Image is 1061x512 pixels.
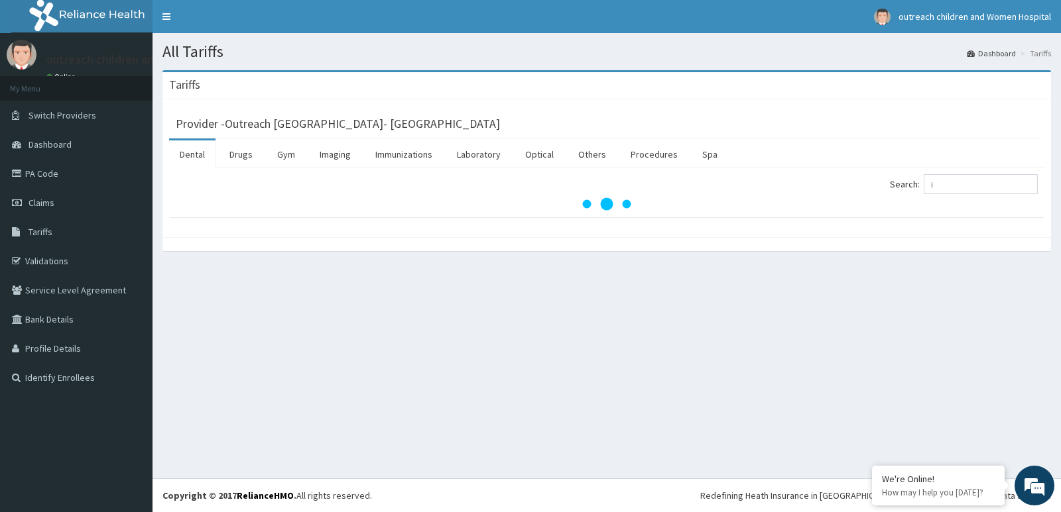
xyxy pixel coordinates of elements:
[169,79,200,91] h3: Tariffs
[162,43,1051,60] h1: All Tariffs
[700,489,1051,502] div: Redefining Heath Insurance in [GEOGRAPHIC_DATA] using Telemedicine and Data Science!
[580,178,633,230] svg: audio-loading
[29,197,54,209] span: Claims
[176,118,500,130] h3: Provider - Outreach [GEOGRAPHIC_DATA]- [GEOGRAPHIC_DATA]
[162,489,296,501] strong: Copyright © 2017 .
[890,174,1038,194] label: Search:
[7,40,36,70] img: User Image
[882,473,995,485] div: We're Online!
[446,140,511,168] a: Laboratory
[46,72,78,81] a: Online
[899,11,1051,23] span: outreach children and Women Hospital
[882,487,995,498] p: How may I help you today?
[568,140,617,168] a: Others
[924,174,1038,194] input: Search:
[309,140,361,168] a: Imaging
[219,140,263,168] a: Drugs
[46,54,248,66] p: outreach children and Women Hospital
[515,140,564,168] a: Optical
[620,140,688,168] a: Procedures
[29,226,52,238] span: Tariffs
[267,140,306,168] a: Gym
[692,140,728,168] a: Spa
[237,489,294,501] a: RelianceHMO
[1017,48,1051,59] li: Tariffs
[29,109,96,121] span: Switch Providers
[967,48,1016,59] a: Dashboard
[153,478,1061,512] footer: All rights reserved.
[29,138,72,150] span: Dashboard
[874,9,891,25] img: User Image
[365,140,443,168] a: Immunizations
[169,140,216,168] a: Dental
